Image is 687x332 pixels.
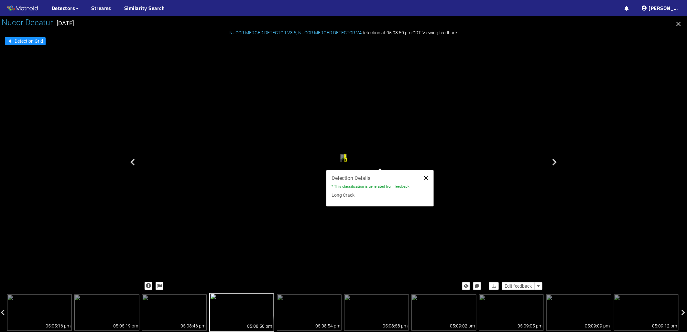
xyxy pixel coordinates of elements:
img: 1755295752.000000.jpg [614,294,679,331]
img: 1755295519.000000.jpg [74,294,139,331]
a: Streams [92,4,112,12]
span: download [492,284,496,289]
div: 05:08:50 pm [247,323,272,330]
img: 1755295738.000000.jpg [344,294,409,331]
img: 1755295734.000000.jpg [277,294,342,331]
div: * This classification is generated from feedback. [332,184,429,189]
img: 1755295749.000000.jpg [546,294,611,331]
img: Matroid logo [6,4,39,13]
span: Long Crack [332,193,354,198]
span: close [423,175,429,181]
img: 1755295742.000000.jpg [411,294,476,331]
span: Detectors [52,4,75,12]
button: download [489,282,499,290]
span: Detection Details [332,174,370,182]
img: 1755295745.000000.jpg [479,294,544,331]
span: Long Crack [345,158,356,163]
button: Edit feedback [502,282,534,290]
img: 1755295726.000000.jpg [142,294,207,331]
span: Edit feedback [505,282,532,290]
a: Similarity Search [124,4,165,12]
img: 1755295730.000000.jpg [209,293,274,332]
